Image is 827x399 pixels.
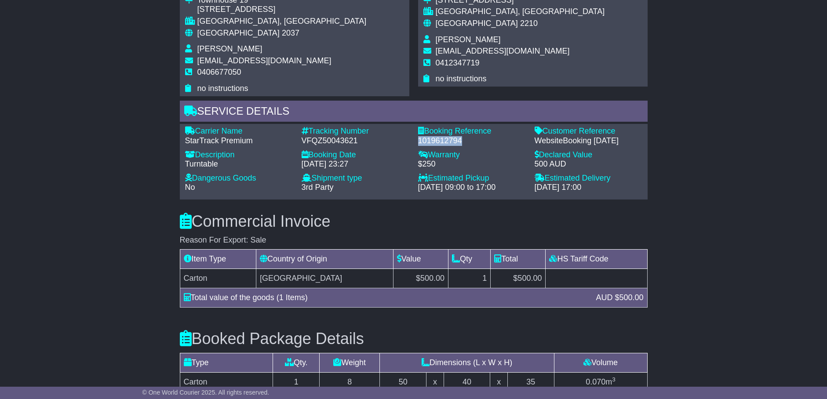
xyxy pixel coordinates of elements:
[185,136,293,146] div: StarTrack Premium
[197,17,367,26] div: [GEOGRAPHIC_DATA], [GEOGRAPHIC_DATA]
[612,376,616,383] sup: 3
[302,136,409,146] div: VFQZ50043621
[180,269,256,288] td: Carton
[180,101,648,124] div: Service Details
[180,250,256,269] td: Item Type
[535,160,642,169] div: 500 AUD
[179,292,592,304] div: Total value of the goods (1 Items)
[491,269,546,288] td: $500.00
[256,269,393,288] td: [GEOGRAPHIC_DATA]
[436,47,570,55] span: [EMAIL_ADDRESS][DOMAIN_NAME]
[180,353,273,372] td: Type
[197,84,248,93] span: no instructions
[197,29,280,37] span: [GEOGRAPHIC_DATA]
[197,5,367,15] div: [STREET_ADDRESS]
[185,183,195,192] span: No
[554,372,647,392] td: m
[418,127,526,136] div: Booking Reference
[535,174,642,183] div: Estimated Delivery
[535,183,642,192] div: [DATE] 17:00
[180,372,273,392] td: Carton
[436,7,605,17] div: [GEOGRAPHIC_DATA], [GEOGRAPHIC_DATA]
[418,160,526,169] div: $250
[546,250,647,269] td: HS Tariff Code
[380,353,554,372] td: Dimensions (L x W x H)
[418,136,526,146] div: 1019612794
[393,269,448,288] td: $500.00
[185,160,293,169] div: Turntable
[142,389,270,396] span: © One World Courier 2025. All rights reserved.
[302,174,409,183] div: Shipment type
[507,372,554,392] td: 35
[535,136,642,146] div: WebsiteBooking [DATE]
[436,74,487,83] span: no instructions
[197,44,262,53] span: [PERSON_NAME]
[256,250,393,269] td: Country of Origin
[180,330,648,348] h3: Booked Package Details
[320,353,380,372] td: Weight
[520,19,538,28] span: 2210
[180,236,648,245] div: Reason For Export: Sale
[197,68,241,76] span: 0406677050
[302,183,334,192] span: 3rd Party
[426,372,444,392] td: x
[418,150,526,160] div: Warranty
[180,213,648,230] h3: Commercial Invoice
[273,353,320,372] td: Qty.
[436,19,518,28] span: [GEOGRAPHIC_DATA]
[418,183,526,192] div: [DATE] 09:00 to 17:00
[586,377,605,386] span: 0.070
[282,29,299,37] span: 2037
[418,174,526,183] div: Estimated Pickup
[302,150,409,160] div: Booking Date
[448,250,491,269] td: Qty
[444,372,490,392] td: 40
[490,372,507,392] td: x
[535,127,642,136] div: Customer Reference
[185,150,293,160] div: Description
[185,174,293,183] div: Dangerous Goods
[197,56,332,65] span: [EMAIL_ADDRESS][DOMAIN_NAME]
[554,353,647,372] td: Volume
[393,250,448,269] td: Value
[535,150,642,160] div: Declared Value
[320,372,380,392] td: 8
[448,269,491,288] td: 1
[380,372,426,392] td: 50
[591,292,648,304] div: AUD $500.00
[302,160,409,169] div: [DATE] 23:27
[302,127,409,136] div: Tracking Number
[273,372,320,392] td: 1
[436,35,501,44] span: [PERSON_NAME]
[491,250,546,269] td: Total
[436,58,480,67] span: 0412347719
[185,127,293,136] div: Carrier Name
